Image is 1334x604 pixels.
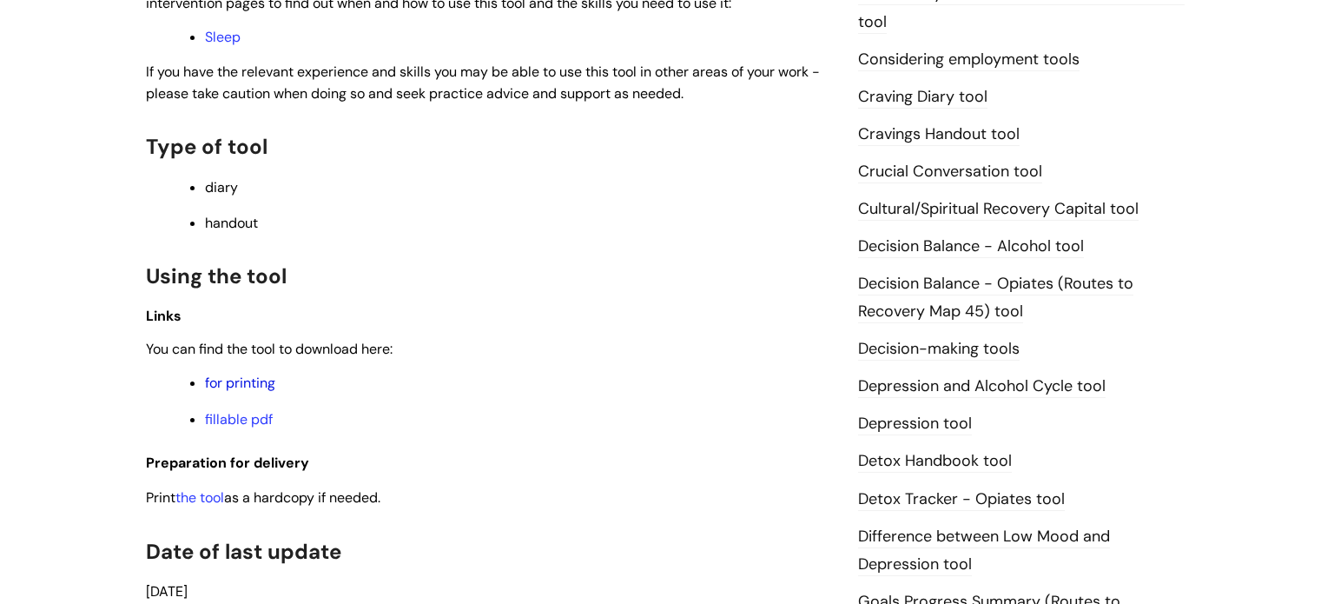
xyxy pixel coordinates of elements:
a: Crucial Conversation tool [858,161,1042,183]
span: Type of tool [146,133,267,160]
a: fillable pdf [205,410,273,428]
a: Difference between Low Mood and Depression tool [858,526,1110,576]
a: Sleep [205,28,241,46]
a: for printing [205,374,275,392]
a: Depression and Alcohol Cycle tool [858,375,1106,398]
span: handout [205,214,258,232]
span: Print [146,488,175,507]
a: Decision Balance - Alcohol tool [858,236,1084,258]
a: Considering employment tools [858,49,1080,71]
span: You can find the tool to download here: [146,340,393,358]
span: Links [146,307,182,325]
a: Craving Diary tool [858,86,987,109]
a: Detox Tracker - Opiates tool [858,488,1065,511]
a: Cultural/Spiritual Recovery Capital tool [858,198,1139,221]
span: Preparation for delivery [146,454,309,472]
span: diary [205,178,238,196]
a: Depression tool [858,413,972,435]
a: Decision Balance - Opiates (Routes to Recovery Map 45) tool [858,273,1133,323]
a: Decision-making tools [858,338,1020,361]
span: Date of last update [146,538,341,565]
span: [DATE] [146,582,188,601]
span: If you have the relevant experience and skills you may be able to use this tool in other areas of... [146,63,820,103]
span: as a hardcopy if needed. [224,488,380,507]
a: the tool [175,488,224,507]
a: Cravings Handout tool [858,123,1020,146]
span: Using the tool [146,262,287,289]
a: Detox Handbook tool [858,450,1012,473]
